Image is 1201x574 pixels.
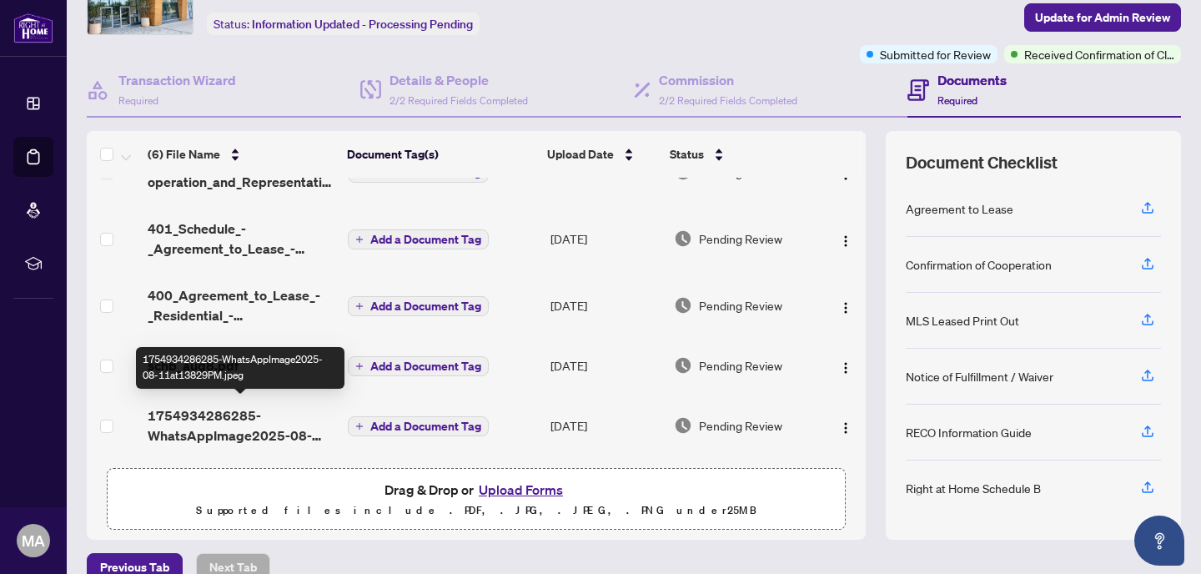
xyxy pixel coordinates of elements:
[674,356,692,375] img: Document Status
[906,423,1032,441] div: RECO Information Guide
[839,361,852,375] img: Logo
[348,415,489,437] button: Add a Document Tag
[252,17,473,32] span: Information Updated - Processing Pending
[348,229,489,249] button: Add a Document Tag
[474,479,568,501] button: Upload Forms
[148,285,334,325] span: 400_Agreement_to_Lease_-_Residential_-_OREA__TRREB_.pdf
[659,70,797,90] h4: Commission
[544,272,667,339] td: [DATE]
[670,145,704,164] span: Status
[148,219,334,259] span: 401_Schedule_-_Agreement_to_Lease_-_Residential_-_A_-_PropTx-OREA_2025-08-08_15_08_59 1.pdf
[22,529,45,552] span: MA
[547,145,614,164] span: Upload Date
[136,347,344,389] div: 1754934286285-WhatsAppImage2025-08-11at13829PM.jpeg
[937,70,1007,90] h4: Documents
[544,339,667,392] td: [DATE]
[348,295,489,317] button: Add a Document Tag
[1035,4,1170,31] span: Update for Admin Review
[370,360,481,372] span: Add a Document Tag
[839,421,852,435] img: Logo
[832,352,859,379] button: Logo
[832,292,859,319] button: Logo
[839,234,852,248] img: Logo
[906,479,1041,497] div: Right at Home Schedule B
[389,94,528,107] span: 2/2 Required Fields Completed
[1024,45,1174,63] span: Received Confirmation of Closing
[699,416,782,435] span: Pending Review
[699,356,782,375] span: Pending Review
[348,416,489,436] button: Add a Document Tag
[141,131,340,178] th: (6) File Name
[699,296,782,315] span: Pending Review
[13,13,53,43] img: logo
[108,469,845,531] span: Drag & Drop orUpload FormsSupported files include .PDF, .JPG, .JPEG, .PNG under25MB
[906,255,1052,274] div: Confirmation of Cooperation
[370,167,481,179] span: Add a Document Tag
[118,70,236,90] h4: Transaction Wizard
[389,70,528,90] h4: Details & People
[663,131,817,178] th: Status
[207,13,480,35] div: Status:
[906,367,1053,385] div: Notice of Fulfillment / Waiver
[348,229,489,250] button: Add a Document Tag
[370,300,481,312] span: Add a Document Tag
[340,131,541,178] th: Document Tag(s)
[906,151,1058,174] span: Document Checklist
[348,356,489,376] button: Add a Document Tag
[937,94,977,107] span: Required
[832,412,859,439] button: Logo
[1024,3,1181,32] button: Update for Admin Review
[540,131,663,178] th: Upload Date
[544,392,667,459] td: [DATE]
[118,501,835,521] p: Supported files include .PDF, .JPG, .JPEG, .PNG under 25 MB
[699,229,782,248] span: Pending Review
[674,296,692,315] img: Document Status
[674,229,692,248] img: Document Status
[906,311,1019,330] div: MLS Leased Print Out
[839,301,852,315] img: Logo
[148,145,220,164] span: (6) File Name
[659,94,797,107] span: 2/2 Required Fields Completed
[674,416,692,435] img: Document Status
[118,94,158,107] span: Required
[370,420,481,432] span: Add a Document Tag
[1134,516,1184,566] button: Open asap
[880,45,991,63] span: Submitted for Review
[148,405,334,446] span: 1754934286285-WhatsAppImage2025-08-11at13829PM.jpeg
[832,225,859,252] button: Logo
[906,199,1013,218] div: Agreement to Lease
[355,302,364,310] span: plus
[355,422,364,430] span: plus
[370,234,481,245] span: Add a Document Tag
[384,479,568,501] span: Drag & Drop or
[544,205,667,272] td: [DATE]
[348,355,489,377] button: Add a Document Tag
[355,362,364,370] span: plus
[348,296,489,316] button: Add a Document Tag
[355,235,364,244] span: plus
